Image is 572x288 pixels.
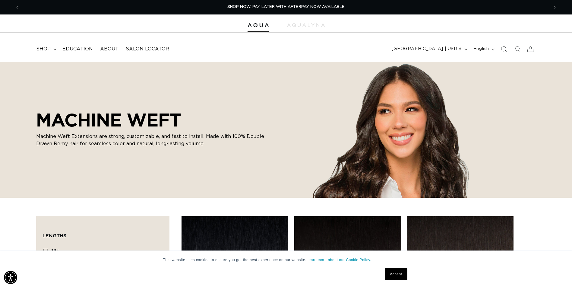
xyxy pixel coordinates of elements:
[287,23,325,27] img: aqualyna.com
[388,43,470,55] button: [GEOGRAPHIC_DATA] | USD $
[470,43,497,55] button: English
[473,46,489,52] span: English
[4,271,17,284] div: Accessibility Menu
[385,268,407,280] a: Accept
[36,109,265,130] h2: MACHINE WEFT
[392,46,462,52] span: [GEOGRAPHIC_DATA] | USD $
[33,42,59,56] summary: shop
[248,23,269,27] img: Aqua Hair Extensions
[43,222,163,244] summary: Lengths (0 selected)
[122,42,173,56] a: Salon Locator
[43,233,66,238] span: Lengths
[227,5,345,9] span: SHOP NOW. PAY LATER WITH AFTERPAY NOW AVAILABLE
[126,46,169,52] span: Salon Locator
[163,257,409,263] p: This website uses cookies to ensure you get the best experience on our website.
[62,46,93,52] span: Education
[59,42,96,56] a: Education
[96,42,122,56] a: About
[36,46,51,52] span: shop
[497,43,510,56] summary: Search
[11,2,24,13] button: Previous announcement
[100,46,119,52] span: About
[36,133,265,147] p: Machine Weft Extensions are strong, customizable, and fast to install. Made with 100% Double Draw...
[548,2,561,13] button: Next announcement
[306,258,371,262] a: Learn more about our Cookie Policy.
[52,249,58,254] span: 18"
